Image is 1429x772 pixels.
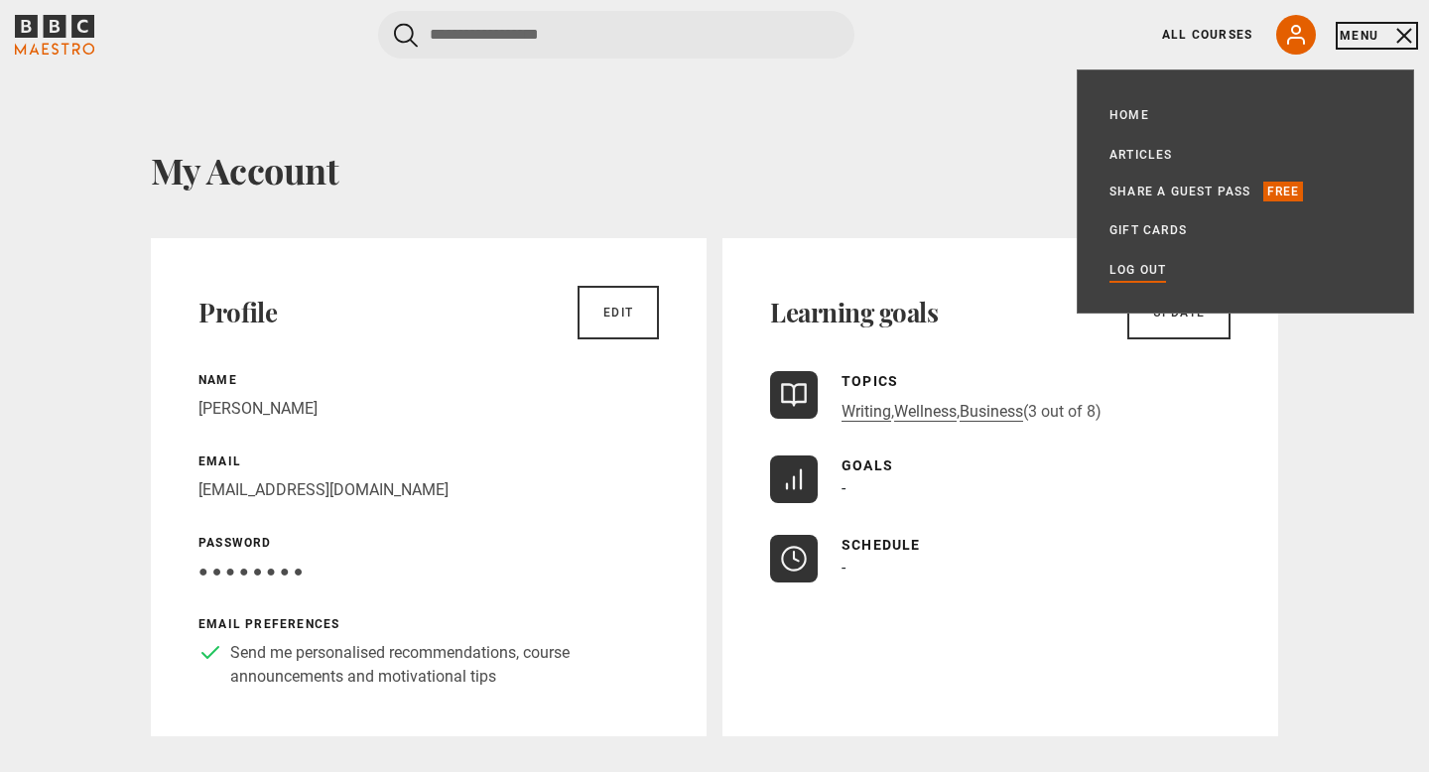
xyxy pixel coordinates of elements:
[842,455,893,476] p: Goals
[842,400,1102,424] p: , , (3 out of 8)
[1109,260,1166,280] a: Log out
[842,371,1102,392] p: Topics
[378,11,854,59] input: Search
[842,558,845,577] span: -
[842,535,921,556] p: Schedule
[198,297,277,328] h2: Profile
[198,534,659,552] p: Password
[198,615,659,633] p: Email preferences
[1109,220,1187,240] a: Gift Cards
[198,562,303,580] span: ● ● ● ● ● ● ● ●
[842,478,845,497] span: -
[151,149,1278,191] h1: My Account
[198,371,659,389] p: Name
[230,641,659,689] p: Send me personalised recommendations, course announcements and motivational tips
[394,23,418,48] button: Submit the search query
[770,297,938,328] h2: Learning goals
[1109,182,1251,201] a: Share a guest pass
[198,478,659,502] p: [EMAIL_ADDRESS][DOMAIN_NAME]
[1109,145,1173,165] a: Articles
[960,402,1023,422] a: Business
[198,452,659,470] p: Email
[842,402,891,422] a: Writing
[1162,26,1252,44] a: All Courses
[1340,26,1414,46] button: Toggle navigation
[1109,105,1149,125] a: Home
[894,402,957,422] a: Wellness
[1263,182,1304,201] p: Free
[198,397,659,421] p: [PERSON_NAME]
[15,15,94,55] svg: BBC Maestro
[578,286,659,339] a: Edit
